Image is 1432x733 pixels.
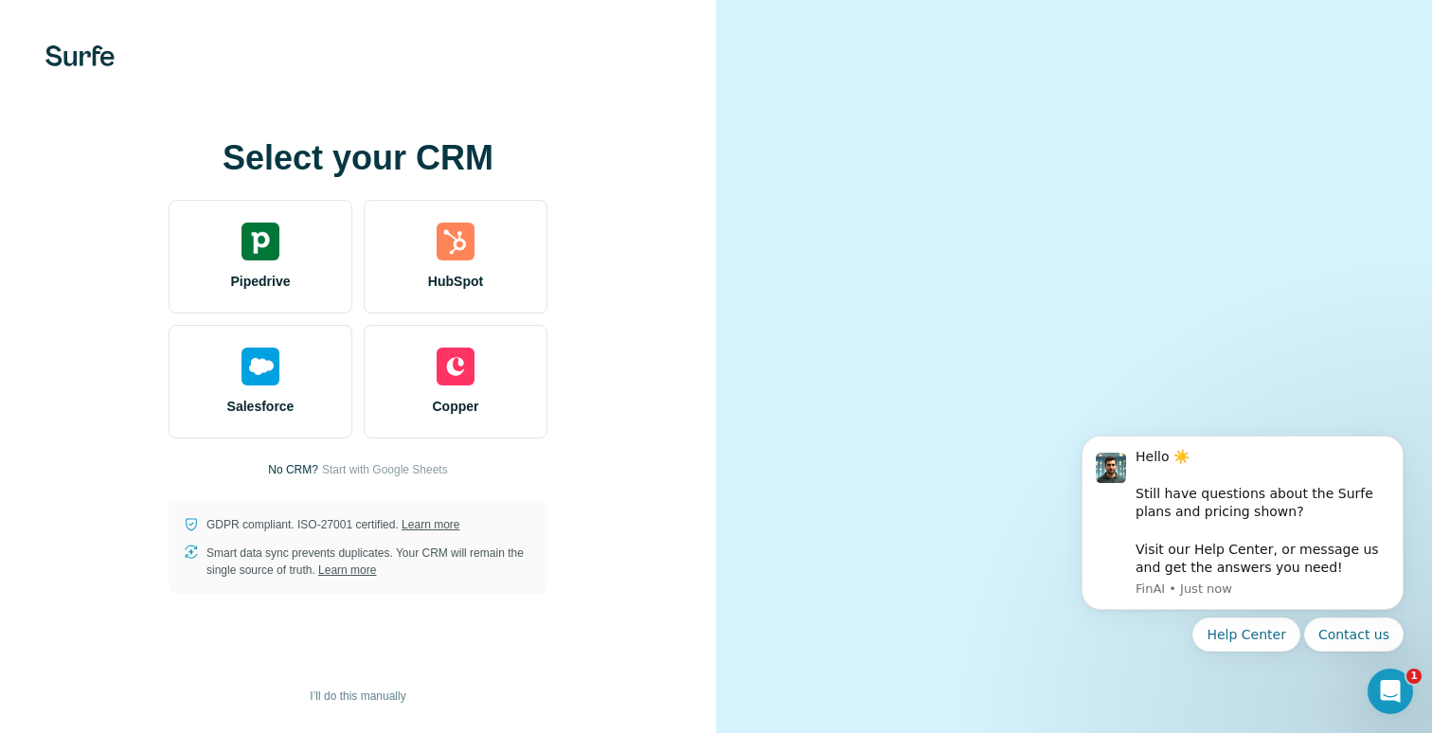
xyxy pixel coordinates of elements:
[230,272,290,291] span: Pipedrive
[322,461,448,478] button: Start with Google Sheets
[206,545,532,579] p: Smart data sync prevents duplicates. Your CRM will remain the single source of truth.
[437,223,474,260] img: hubspot's logo
[1406,669,1422,684] span: 1
[310,688,405,705] span: I’ll do this manually
[437,348,474,385] img: copper's logo
[1053,407,1432,682] iframe: Intercom notifications message
[402,518,459,531] a: Learn more
[268,461,318,478] p: No CRM?
[242,223,279,260] img: pipedrive's logo
[428,272,483,291] span: HubSpot
[433,397,479,416] span: Copper
[227,397,295,416] span: Salesforce
[318,563,376,577] a: Learn more
[45,45,115,66] img: Surfe's logo
[1368,669,1413,714] iframe: Intercom live chat
[242,348,279,385] img: salesforce's logo
[206,516,459,533] p: GDPR compliant. ISO-27001 certified.
[296,682,419,710] button: I’ll do this manually
[169,139,547,177] h1: Select your CRM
